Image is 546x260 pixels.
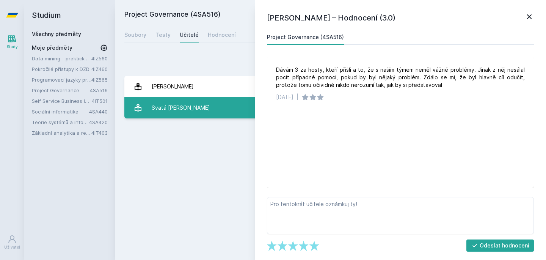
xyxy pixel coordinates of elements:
a: 4IZ565 [91,77,108,83]
a: Základní analytika a reporting [32,129,91,137]
a: 4IZ460 [91,66,108,72]
a: 4IT403 [91,130,108,136]
a: Sociální informatika [32,108,89,115]
div: Soubory [124,31,146,39]
a: Soubory [124,27,146,43]
a: Self Service Business Intelligence [32,97,92,105]
a: Všechny předměty [32,31,81,37]
a: 4SA440 [89,109,108,115]
h2: Project Governance (4SA516) [124,9,450,21]
a: Hodnocení [208,27,236,43]
a: Učitelé [180,27,199,43]
a: Testy [155,27,171,43]
div: [DATE] [276,93,293,101]
a: 4IT501 [92,98,108,104]
a: Svatá [PERSON_NAME] 1 hodnocení 1.0 [124,97,537,118]
div: Study [7,44,18,50]
div: Dávám 3 za hosty, kteří přišli a to, že s naším týmem neměl vážné problémy. Jinak z něj nesálal p... [276,66,525,89]
div: Svatá [PERSON_NAME] [152,100,210,115]
div: Hodnocení [208,31,236,39]
div: Uživatel [4,244,20,250]
div: Učitelé [180,31,199,39]
a: 4SA420 [89,119,108,125]
a: [PERSON_NAME] 1 hodnocení 3.0 [124,76,537,97]
span: Moje předměty [32,44,72,52]
a: Uživatel [2,231,23,254]
a: Study [2,30,23,54]
a: 4IZ560 [91,55,108,61]
a: Pokročilé přístupy k DZD [32,65,91,73]
a: Project Governance [32,87,90,94]
a: 4SA516 [90,87,108,93]
a: Teorie systémů a informační etika [32,118,89,126]
div: | [297,93,298,101]
a: Programovací jazyky pro data science - Python a R (v angličtině) [32,76,91,84]
div: [PERSON_NAME] [152,79,194,94]
a: Data mining - praktické aplikace [32,55,91,62]
div: Testy [155,31,171,39]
